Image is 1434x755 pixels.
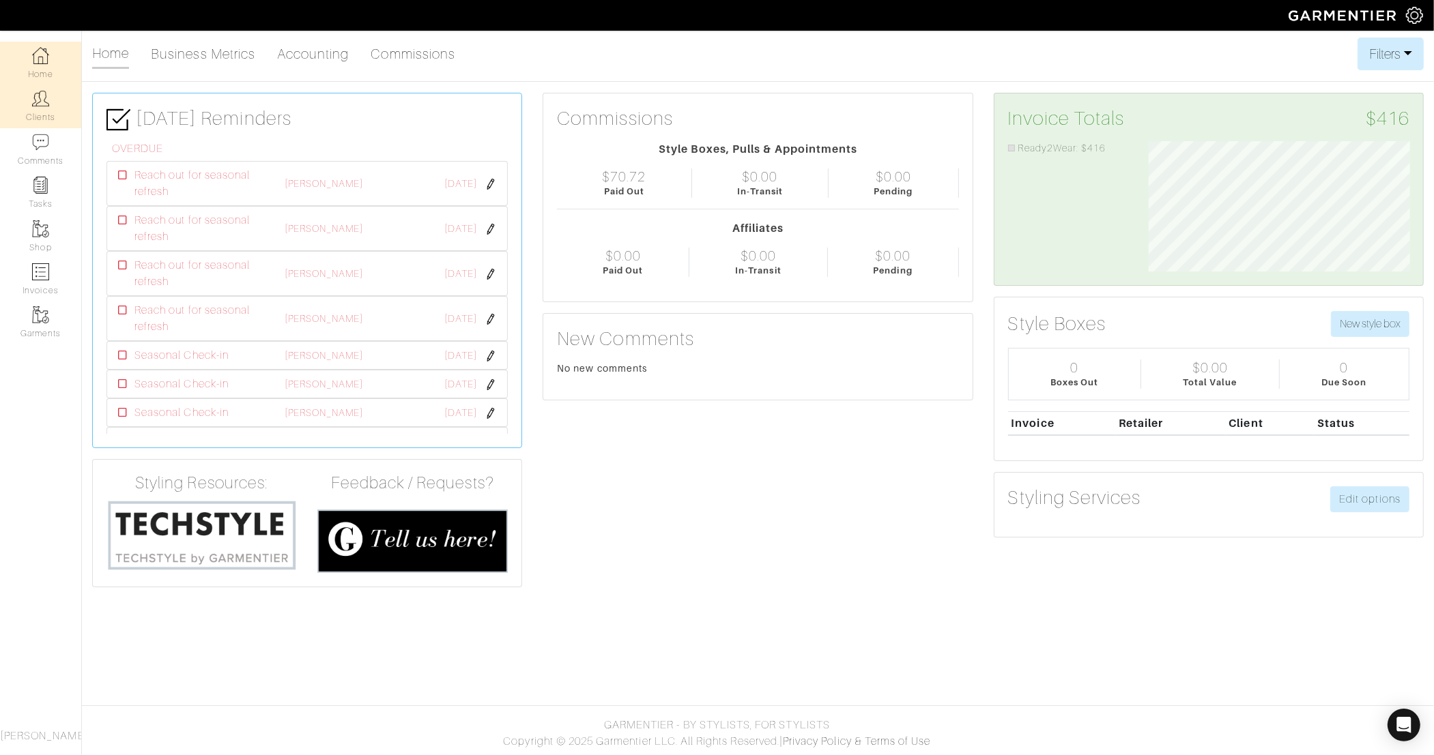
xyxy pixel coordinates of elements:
[134,347,229,364] span: Seasonal Check-in
[1115,411,1226,435] th: Retailer
[1226,411,1314,435] th: Client
[557,107,673,130] h3: Commissions
[1070,359,1078,376] div: 0
[557,141,958,158] div: Style Boxes, Pulls & Appointments
[444,222,477,237] span: [DATE]
[485,351,496,361] img: pen-cf24a1663064a2ec1b9c1bd2387e9de7a2fa800b781884d57f21acf72779bad2.png
[1331,311,1409,337] button: New style box
[485,314,496,325] img: pen-cf24a1663064a2ec1b9c1bd2387e9de7a2fa800b781884d57f21acf72779bad2.png
[557,361,958,375] div: No new comments
[112,143,508,156] h6: OVERDUE
[134,167,263,200] span: Reach out for seasonal refresh
[737,185,784,198] div: In-Transit
[444,312,477,327] span: [DATE]
[134,404,229,421] span: Seasonal Check-in
[285,379,364,389] a: [PERSON_NAME]
[1282,3,1406,27] img: garmentier-logo-header-white-b43fb05a5012e4ada735d5af1a66efaba907eab6374d6393d1fbf88cb4ef424d.png
[1330,486,1409,512] a: Edit options
[503,735,779,747] span: Copyright © 2025 Garmentier LLC. All Rights Reserved.
[32,47,49,64] img: dashboard-icon-dbcd8f5a0b271acd01030246c82b418ddd0df26cd7fceb0bd07c9910d44c42f6.png
[444,177,477,192] span: [DATE]
[485,224,496,235] img: pen-cf24a1663064a2ec1b9c1bd2387e9de7a2fa800b781884d57f21acf72779bad2.png
[277,40,349,68] a: Accounting
[1366,107,1409,130] span: $416
[735,264,781,277] div: In-Transit
[1314,411,1409,435] th: Status
[134,302,263,335] span: Reach out for seasonal refresh
[1358,38,1424,70] button: Filters
[1008,411,1115,435] th: Invoice
[444,406,477,421] span: [DATE]
[1050,376,1098,389] div: Boxes Out
[285,407,364,418] a: [PERSON_NAME]
[741,248,776,264] div: $0.00
[874,185,913,198] div: Pending
[1008,141,1128,156] li: Ready2Wear: $416
[134,212,263,245] span: Reach out for seasonal refresh
[444,377,477,392] span: [DATE]
[285,223,364,234] a: [PERSON_NAME]
[603,264,643,277] div: Paid Out
[32,90,49,107] img: clients-icon-6bae9207a08558b7cb47a8932f037763ab4055f8c8b6bfacd5dc20c3e0201464.png
[134,376,229,392] span: Seasonal Check-in
[32,306,49,323] img: garments-icon-b7da505a4dc4fd61783c78ac3ca0ef83fa9d6f193b1c9dc38574b1d14d53ca28.png
[485,269,496,280] img: pen-cf24a1663064a2ec1b9c1bd2387e9de7a2fa800b781884d57f21acf72779bad2.png
[317,473,508,493] h4: Feedback / Requests?
[1183,376,1237,389] div: Total Value
[134,257,263,290] span: Reach out for seasonal refresh
[1406,7,1423,24] img: gear-icon-white-bd11855cb880d31180b6d7d6211b90ccbf57a29d726f0c71d8c61bd08dd39cc2.png
[1340,359,1348,376] div: 0
[151,40,255,68] a: Business Metrics
[1388,709,1420,741] div: Open Intercom Messenger
[32,134,49,151] img: comment-icon-a0a6a9ef722e966f86d9cbdc48e553b5cf19dbc54f86b18d962a5391bc8f6eb6.png
[32,177,49,194] img: reminder-icon-8004d30b9f0a5d33ae49ab947aed9ed385cf756f9e5892f1edd6e32f2345188e.png
[876,168,911,185] div: $0.00
[783,735,930,747] a: Privacy Policy & Terms of Use
[371,40,456,68] a: Commissions
[1008,486,1141,509] h3: Styling Services
[1192,359,1228,376] div: $0.00
[92,40,129,69] a: Home
[873,264,912,277] div: Pending
[1008,107,1409,130] h3: Invoice Totals
[444,267,477,282] span: [DATE]
[285,178,364,189] a: [PERSON_NAME]
[106,499,297,572] img: techstyle-93310999766a10050dc78ceb7f971a75838126fd19372ce40ba20cdf6a89b94b.png
[557,327,958,351] h3: New Comments
[602,168,646,185] div: $70.72
[485,408,496,419] img: pen-cf24a1663064a2ec1b9c1bd2387e9de7a2fa800b781884d57f21acf72779bad2.png
[106,107,508,132] h3: [DATE] Reminders
[285,350,364,361] a: [PERSON_NAME]
[604,185,644,198] div: Paid Out
[485,379,496,390] img: pen-cf24a1663064a2ec1b9c1bd2387e9de7a2fa800b781884d57f21acf72779bad2.png
[106,108,130,132] img: check-box-icon-36a4915ff3ba2bd8f6e4f29bc755bb66becd62c870f447fc0dd1365fcfddab58.png
[32,220,49,237] img: garments-icon-b7da505a4dc4fd61783c78ac3ca0ef83fa9d6f193b1c9dc38574b1d14d53ca28.png
[742,168,777,185] div: $0.00
[557,220,958,237] div: Affiliates
[485,179,496,190] img: pen-cf24a1663064a2ec1b9c1bd2387e9de7a2fa800b781884d57f21acf72779bad2.png
[1321,376,1366,389] div: Due Soon
[32,263,49,280] img: orders-icon-0abe47150d42831381b5fb84f609e132dff9fe21cb692f30cb5eec754e2cba89.png
[444,349,477,364] span: [DATE]
[134,433,229,449] span: Seasonal Check-in
[317,509,508,573] img: feedback_requests-3821251ac2bd56c73c230f3229a5b25d6eb027adea667894f41107c140538ee0.png
[875,248,910,264] div: $0.00
[285,313,364,324] a: [PERSON_NAME]
[1008,312,1106,336] h3: Style Boxes
[285,268,364,279] a: [PERSON_NAME]
[106,473,297,493] h4: Styling Resources:
[605,248,641,264] div: $0.00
